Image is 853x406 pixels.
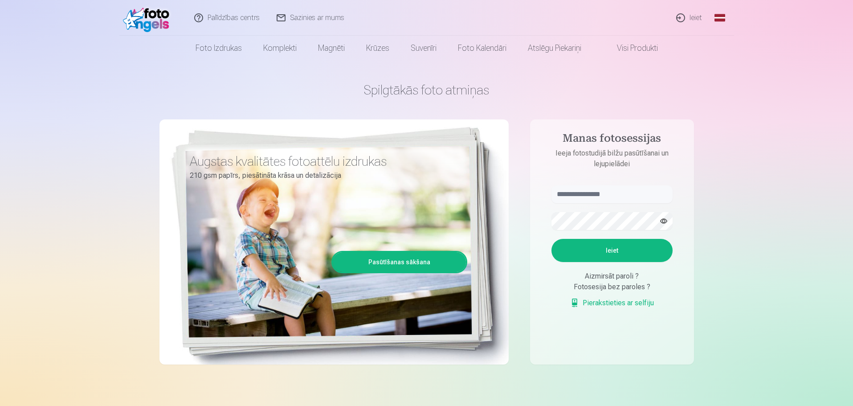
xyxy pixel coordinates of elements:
[543,132,682,148] h4: Manas fotosessijas
[447,36,517,61] a: Foto kalendāri
[355,36,400,61] a: Krūzes
[551,271,673,282] div: Aizmirsāt paroli ?
[517,36,592,61] a: Atslēgu piekariņi
[159,82,694,98] h1: Spilgtākās foto atmiņas
[543,148,682,169] p: Ieeja fotostudijā bilžu pasūtīšanai un lejupielādei
[551,239,673,262] button: Ieiet
[190,153,461,169] h3: Augstas kvalitātes fotoattēlu izdrukas
[592,36,669,61] a: Visi produkti
[185,36,253,61] a: Foto izdrukas
[123,4,174,32] img: /fa1
[333,252,466,272] a: Pasūtīšanas sākšana
[570,298,654,308] a: Pierakstieties ar selfiju
[400,36,447,61] a: Suvenīri
[307,36,355,61] a: Magnēti
[253,36,307,61] a: Komplekti
[190,169,461,182] p: 210 gsm papīrs, piesātināta krāsa un detalizācija
[551,282,673,292] div: Fotosesija bez paroles ?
